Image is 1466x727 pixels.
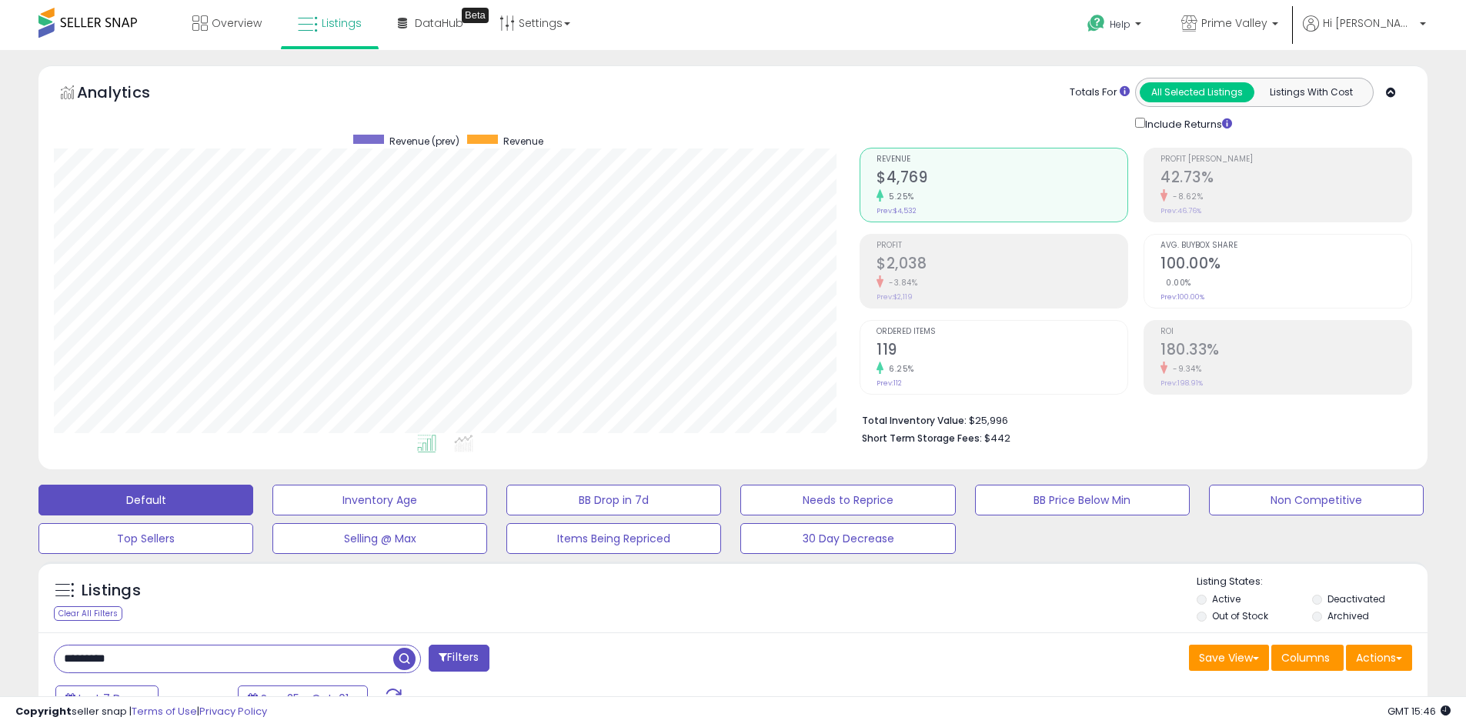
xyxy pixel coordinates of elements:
[883,363,914,375] small: 6.25%
[883,277,917,288] small: -3.84%
[883,191,914,202] small: 5.25%
[1160,255,1411,275] h2: 100.00%
[862,410,1401,429] li: $25,996
[1271,645,1344,671] button: Columns
[877,168,1127,189] h2: $4,769
[1197,575,1428,589] p: Listing States:
[975,485,1190,515] button: BB Price Below Min
[1140,82,1254,102] button: All Selected Listings
[132,704,197,719] a: Terms of Use
[877,155,1127,164] span: Revenue
[15,705,267,719] div: seller snap | |
[389,135,459,148] span: Revenue (prev)
[272,523,487,554] button: Selling @ Max
[1160,206,1201,215] small: Prev: 46.76%
[503,135,543,148] span: Revenue
[1124,115,1251,132] div: Include Returns
[415,15,463,31] span: DataHub
[1167,363,1201,375] small: -9.34%
[1160,155,1411,164] span: Profit [PERSON_NAME]
[199,704,267,719] a: Privacy Policy
[261,691,349,706] span: Sep-25 - Oct-01
[877,255,1127,275] h2: $2,038
[1209,485,1424,515] button: Non Competitive
[1160,292,1204,302] small: Prev: 100.00%
[862,432,982,445] b: Short Term Storage Fees:
[877,242,1127,250] span: Profit
[1167,191,1203,202] small: -8.62%
[429,645,489,672] button: Filters
[1388,704,1451,719] span: 2025-10-9 15:46 GMT
[1346,645,1412,671] button: Actions
[1160,341,1411,362] h2: 180.33%
[740,485,955,515] button: Needs to Reprice
[38,523,253,554] button: Top Sellers
[506,523,721,554] button: Items Being Repriced
[272,485,487,515] button: Inventory Age
[1160,379,1203,388] small: Prev: 198.91%
[1160,168,1411,189] h2: 42.73%
[877,206,917,215] small: Prev: $4,532
[238,685,368,712] button: Sep-25 - Oct-01
[55,685,159,712] button: Last 7 Days
[877,328,1127,336] span: Ordered Items
[1212,592,1241,605] label: Active
[1160,328,1411,336] span: ROI
[77,82,180,107] h5: Analytics
[212,15,262,31] span: Overview
[54,606,122,621] div: Clear All Filters
[877,341,1127,362] h2: 119
[1070,85,1130,100] div: Totals For
[1281,650,1330,665] span: Columns
[1327,609,1369,622] label: Archived
[1160,242,1411,250] span: Avg. Buybox Share
[1303,15,1426,50] a: Hi [PERSON_NAME]
[1160,277,1191,288] small: 0.00%
[1212,609,1268,622] label: Out of Stock
[1327,592,1385,605] label: Deactivated
[161,692,232,707] span: Compared to:
[506,485,721,515] button: BB Drop in 7d
[462,8,489,23] div: Tooltip anchor
[15,704,72,719] strong: Copyright
[322,15,362,31] span: Listings
[1201,15,1267,31] span: Prime Valley
[877,292,913,302] small: Prev: $2,119
[1087,14,1106,33] i: Get Help
[1323,15,1415,31] span: Hi [PERSON_NAME]
[984,431,1010,445] span: $442
[1189,645,1269,671] button: Save View
[1254,82,1368,102] button: Listings With Cost
[1075,2,1157,50] a: Help
[1110,18,1130,31] span: Help
[38,485,253,515] button: Default
[877,379,902,388] small: Prev: 112
[862,414,967,427] b: Total Inventory Value:
[78,691,139,706] span: Last 7 Days
[82,580,141,602] h5: Listings
[740,523,955,554] button: 30 Day Decrease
